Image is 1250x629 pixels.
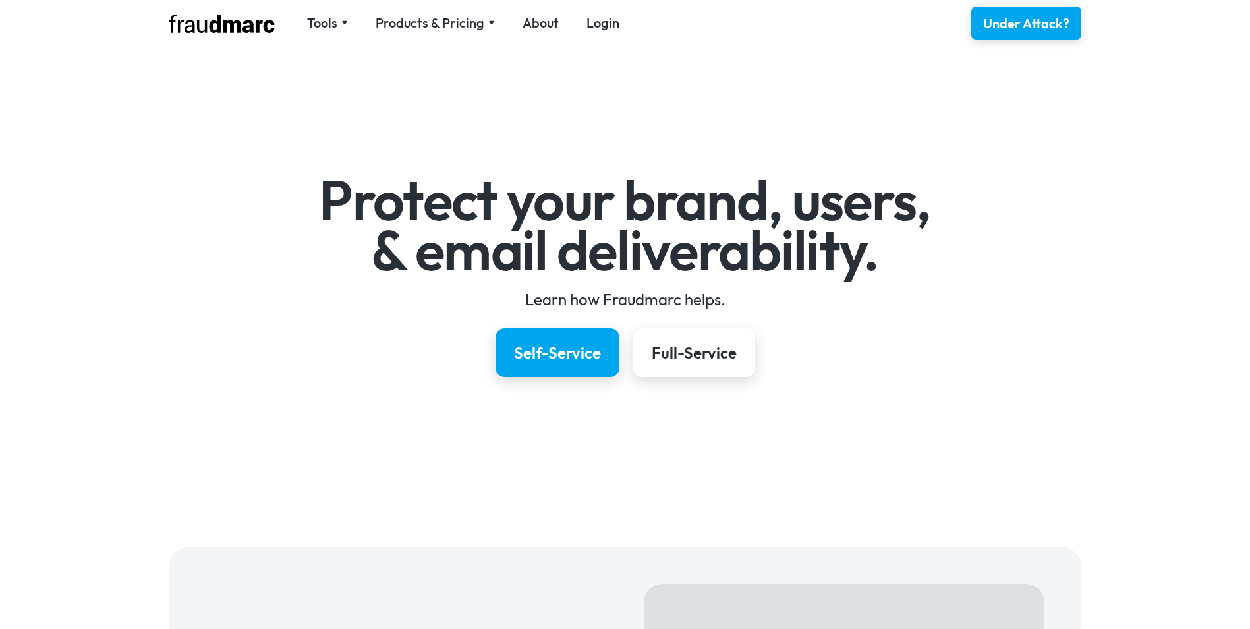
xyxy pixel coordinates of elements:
[652,342,737,363] div: Full-Service
[633,328,755,377] a: Full-Service
[586,14,619,32] a: Login
[242,175,1008,275] h1: Protect your brand, users, & email deliverability.
[307,14,337,32] div: Tools
[971,7,1081,40] a: Under Attack?
[376,14,484,32] div: Products & Pricing
[983,15,1069,33] div: Under Attack?
[242,289,1008,310] div: Learn how Fraudmarc helps.
[514,342,601,363] div: Self-Service
[307,14,348,32] div: Tools
[496,328,619,377] a: Self-Service
[523,14,559,32] a: About
[376,14,495,32] div: Products & Pricing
